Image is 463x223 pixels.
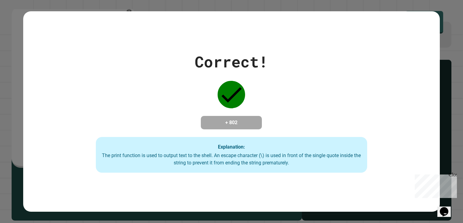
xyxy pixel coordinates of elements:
[218,144,245,149] strong: Explanation:
[412,172,457,198] iframe: chat widget
[437,199,457,217] iframe: chat widget
[102,152,361,167] div: The print function is used to output text to the shell. An escape character (\) is used in front ...
[2,2,42,39] div: Chat with us now!Close
[207,119,256,126] h4: + 802
[195,50,268,73] div: Correct!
